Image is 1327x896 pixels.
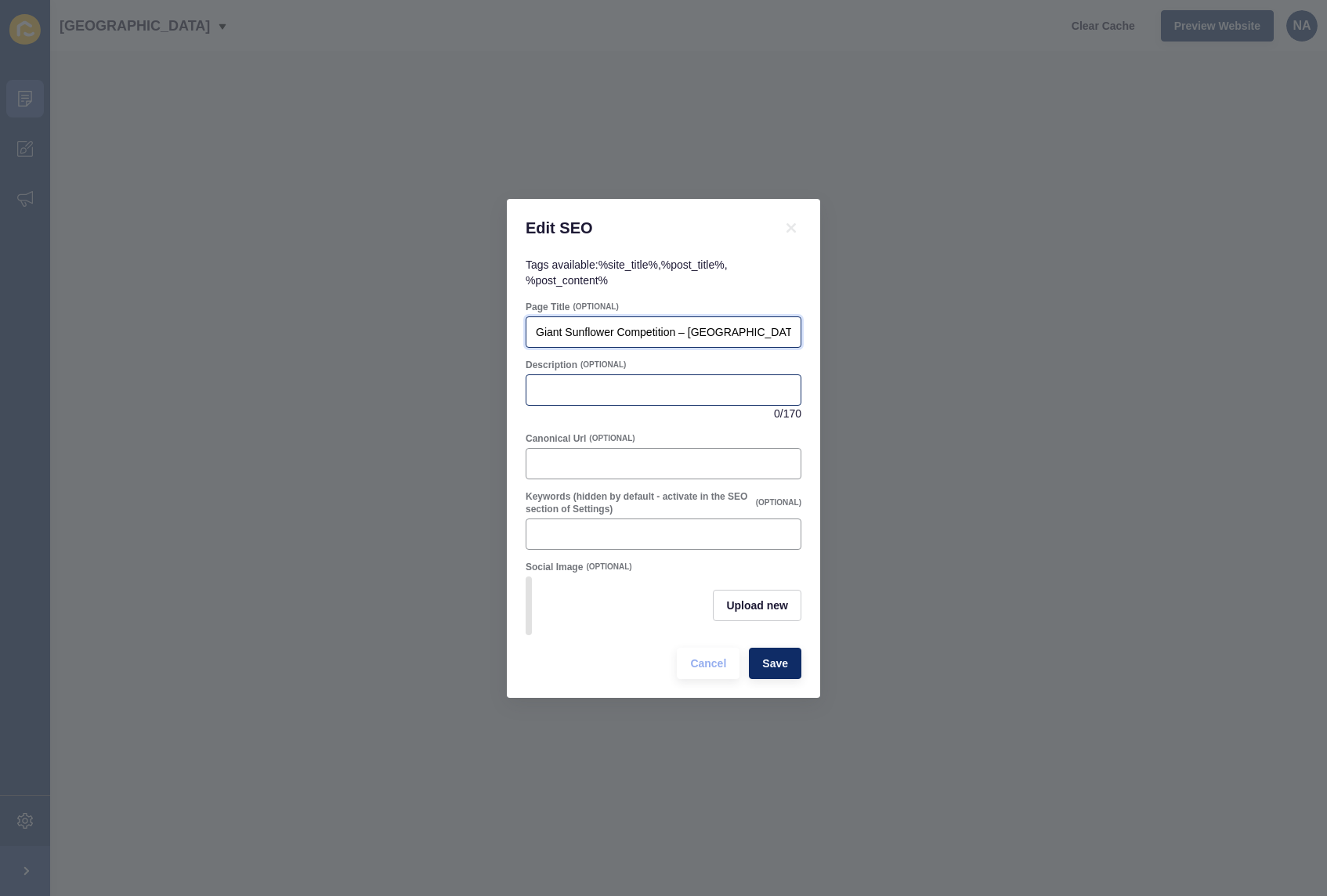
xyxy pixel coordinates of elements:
[756,497,801,508] span: (OPTIONAL)
[661,258,725,271] code: %post_title%
[526,258,728,287] span: Tags available: , ,
[598,258,658,271] code: %site_title%
[783,406,801,421] span: 170
[726,598,788,613] span: Upload new
[690,656,726,671] span: Cancel
[573,302,618,313] span: (OPTIONAL)
[526,432,586,445] label: Canonical Url
[713,590,801,621] button: Upload new
[749,648,801,679] button: Save
[677,648,739,679] button: Cancel
[774,406,780,421] span: 0
[526,561,583,573] label: Social Image
[589,433,635,444] span: (OPTIONAL)
[580,359,626,370] span: (OPTIONAL)
[526,359,577,371] label: Description
[762,656,788,671] span: Save
[526,490,753,515] label: Keywords (hidden by default - activate in the SEO section of Settings)
[526,301,569,313] label: Page Title
[586,562,631,573] span: (OPTIONAL)
[526,218,762,238] h1: Edit SEO
[526,274,608,287] code: %post_content%
[780,406,783,421] span: /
